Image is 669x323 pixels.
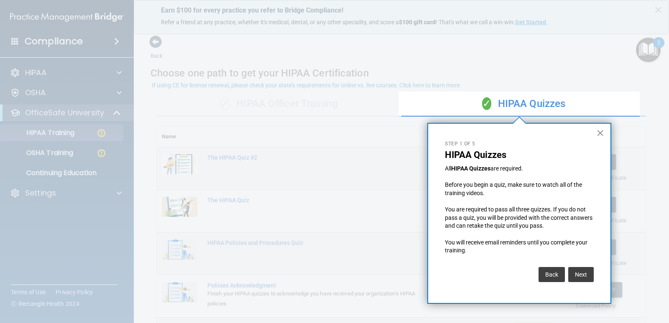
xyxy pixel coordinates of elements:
[445,206,594,230] p: You are required to pass all three quizzes. If you do not pass a quiz, you will be provided with ...
[539,267,565,282] button: Back
[445,239,594,255] p: You will receive email reminders until you complete your training.
[401,92,646,117] div: HIPAA Quizzes
[445,165,451,172] span: All
[451,165,490,172] strong: HIPAA Quizzes
[482,97,491,110] span: ✓
[445,140,594,148] p: Step 1 of 5
[445,150,594,160] p: HIPAA Quizzes
[490,165,523,172] span: are required.
[445,181,594,197] p: Before you begin a quiz, make sure to watch all of the training videos.
[596,126,604,140] button: Close
[568,267,594,282] button: Next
